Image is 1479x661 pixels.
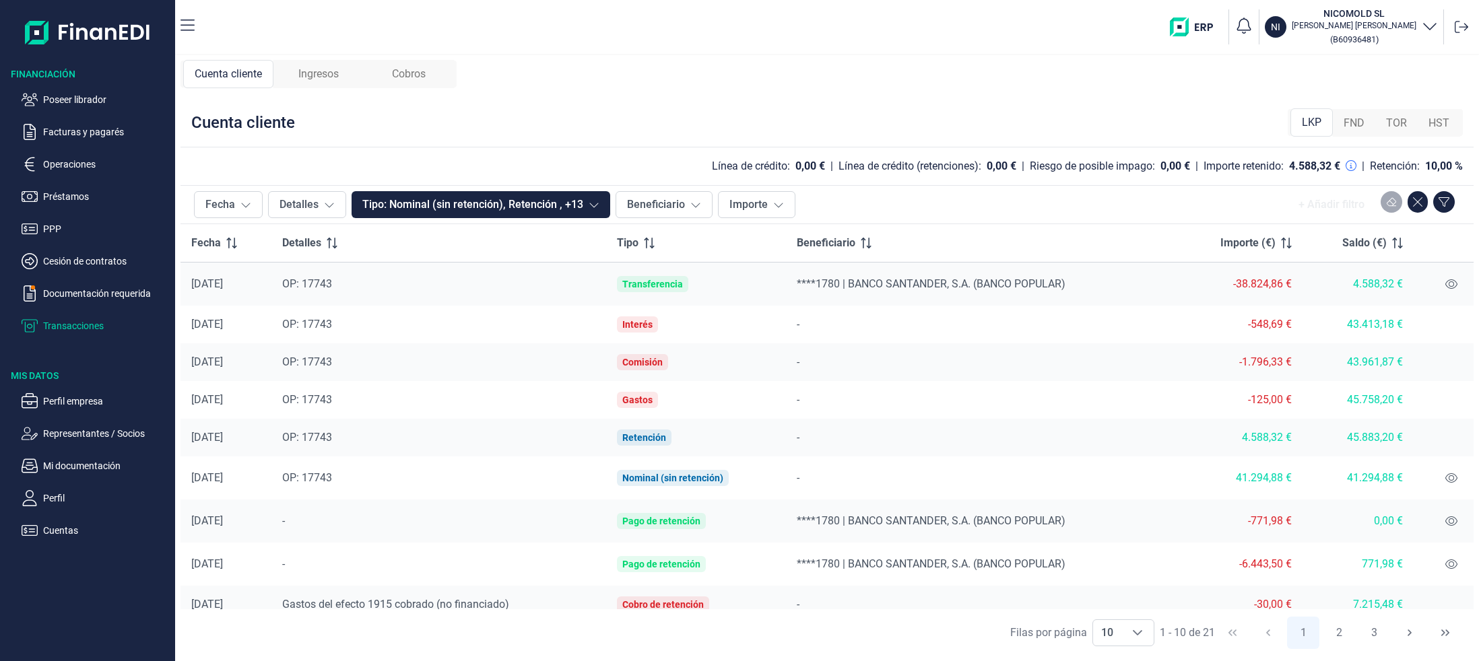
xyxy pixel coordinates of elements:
[22,393,170,409] button: Perfil empresa
[22,522,170,538] button: Cuentas
[1428,115,1449,131] span: HST
[1290,108,1333,137] div: LKP
[22,490,170,506] button: Perfil
[1302,114,1321,131] span: LKP
[364,60,454,88] div: Cobros
[622,599,704,610] div: Cobro de retención
[712,160,790,173] div: Línea de crédito:
[797,235,855,251] span: Beneficiario
[392,66,426,82] span: Cobros
[1323,617,1355,649] button: Page 2
[1022,158,1024,174] div: |
[797,598,799,611] span: -
[352,191,610,218] button: Tipo: Nominal (sin retención), Retención , +13
[183,60,273,88] div: Cuenta cliente
[1313,318,1402,331] div: 43.413,18 €
[1170,18,1223,36] img: erp
[282,318,332,330] span: OP: 17743
[1292,20,1416,31] p: [PERSON_NAME] [PERSON_NAME]
[43,393,170,409] p: Perfil empresa
[1204,160,1284,173] div: Importe retenido:
[22,221,170,237] button: PPP
[43,124,170,140] p: Facturas y pagarés
[1188,277,1292,291] div: -38.824,86 €
[22,124,170,140] button: Facturas y pagarés
[1313,355,1402,369] div: 43.961,87 €
[1313,557,1402,571] div: 771,98 €
[1160,160,1190,173] div: 0,00 €
[797,431,799,444] span: -
[830,158,833,174] div: |
[622,516,700,526] div: Pago de retención
[1093,620,1121,646] span: 10
[1386,115,1407,131] span: TOR
[797,318,799,330] span: -
[191,514,261,528] div: [DATE]
[282,514,285,527] span: -
[797,471,799,484] span: -
[282,598,509,611] span: Gastos del efecto 1915 cobrado (no financiado)
[1425,160,1463,173] div: 10,00 %
[22,92,170,108] button: Poseer librador
[1265,7,1438,47] button: NINICOMOLD SL[PERSON_NAME] [PERSON_NAME](B60936481)
[622,357,663,368] div: Comisión
[1418,110,1460,137] div: HST
[282,355,332,368] span: OP: 17743
[622,559,700,569] div: Pago de retención
[1188,598,1292,611] div: -30,00 €
[43,92,170,108] p: Poseer librador
[191,277,261,291] div: [DATE]
[1195,158,1198,174] div: |
[191,318,261,331] div: [DATE]
[22,253,170,269] button: Cesión de contratos
[191,112,295,133] div: Cuenta cliente
[298,66,339,82] span: Ingresos
[1188,355,1292,369] div: -1.796,33 €
[282,557,285,570] span: -
[1313,471,1402,485] div: 41.294,88 €
[43,425,170,442] p: Representantes / Socios
[1370,160,1420,173] div: Retención:
[191,557,261,571] div: [DATE]
[1188,471,1292,485] div: 41.294,88 €
[1292,7,1416,20] h3: NICOMOLD SL
[1429,617,1461,649] button: Last Page
[987,160,1016,173] div: 0,00 €
[1271,20,1280,34] p: NI
[616,191,713,218] button: Beneficiario
[1188,557,1292,571] div: -6.443,50 €
[1188,431,1292,444] div: 4.588,32 €
[191,355,261,369] div: [DATE]
[797,514,1065,527] span: ****1780 | BANCO SANTANDER, S.A. (BANCO POPULAR)
[43,522,170,538] p: Cuentas
[797,355,799,368] span: -
[1121,620,1154,646] div: Choose
[795,160,825,173] div: 0,00 €
[22,458,170,474] button: Mi documentación
[282,471,332,484] span: OP: 17743
[282,393,332,406] span: OP: 17743
[1333,110,1375,137] div: FND
[1313,393,1402,407] div: 45.758,20 €
[797,557,1065,570] span: ****1780 | BANCO SANTANDER, S.A. (BANCO POPULAR)
[191,235,221,251] span: Fecha
[1330,34,1379,44] small: Copiar cif
[797,277,1065,290] span: ****1780 | BANCO SANTANDER, S.A. (BANCO POPULAR)
[1289,160,1340,173] div: 4.588,32 €
[797,393,799,406] span: -
[839,160,981,173] div: Línea de crédito (retenciones):
[1344,115,1365,131] span: FND
[273,60,364,88] div: Ingresos
[1160,627,1215,638] span: 1 - 10 de 21
[43,318,170,334] p: Transacciones
[617,235,638,251] span: Tipo
[1287,617,1319,649] button: Page 1
[282,431,332,444] span: OP: 17743
[268,191,346,218] button: Detalles
[43,458,170,474] p: Mi documentación
[22,188,170,205] button: Préstamos
[282,277,332,290] span: OP: 17743
[191,598,261,611] div: [DATE]
[43,490,170,506] p: Perfil
[1188,393,1292,407] div: -125,00 €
